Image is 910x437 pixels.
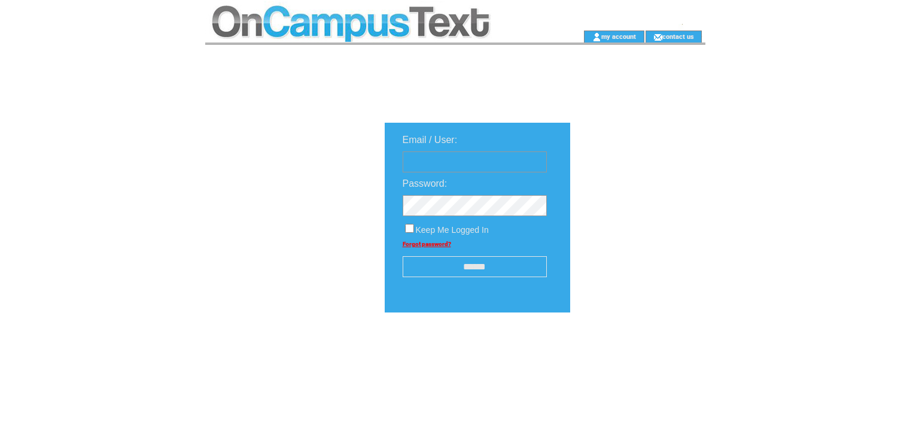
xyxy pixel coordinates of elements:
[416,225,489,235] span: Keep Me Logged In
[592,32,601,42] img: account_icon.gif;jsessionid=C9A081FF4FE5E38A85A42B03FD975893
[403,178,448,189] span: Password:
[601,32,636,40] a: my account
[403,241,451,247] a: Forgot password?
[403,135,458,145] span: Email / User:
[653,32,662,42] img: contact_us_icon.gif;jsessionid=C9A081FF4FE5E38A85A42B03FD975893
[662,32,694,40] a: contact us
[605,342,665,357] img: transparent.png;jsessionid=C9A081FF4FE5E38A85A42B03FD975893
